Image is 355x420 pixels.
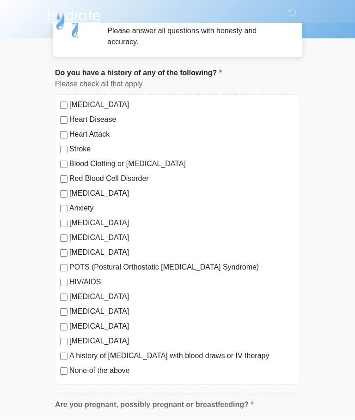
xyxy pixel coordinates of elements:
label: [MEDICAL_DATA] [69,306,295,318]
label: Heart Disease [69,114,295,126]
label: Are you pregnant, possibly pregnant or breastfeeding? [55,400,253,411]
div: Please check all that apply [55,79,300,90]
label: [MEDICAL_DATA] [69,188,295,199]
input: Anxiety [60,205,67,213]
label: POTS (Postural Orthostatic [MEDICAL_DATA] Syndrome) [69,262,295,273]
input: [MEDICAL_DATA] [60,191,67,198]
input: HIV/AIDS [60,279,67,287]
label: Stroke [69,144,295,155]
input: Heart Attack [60,132,67,139]
label: Blood Clotting or [MEDICAL_DATA] [69,159,295,170]
input: Blood Clotting or [MEDICAL_DATA] [60,161,67,168]
input: [MEDICAL_DATA] [60,338,67,346]
label: None of the above [69,366,295,377]
input: POTS (Postural Orthostatic [MEDICAL_DATA] Syndrome) [60,264,67,272]
label: Do you have a history of any of the following? [55,68,222,79]
label: [MEDICAL_DATA] [69,100,295,111]
label: [MEDICAL_DATA] [69,218,295,229]
input: [MEDICAL_DATA] [60,235,67,242]
label: [MEDICAL_DATA] [69,233,295,244]
input: [MEDICAL_DATA] [60,294,67,301]
label: Anxiety [69,203,295,214]
label: [MEDICAL_DATA] [69,292,295,303]
label: Heart Attack [69,129,295,140]
input: [MEDICAL_DATA] [60,309,67,316]
input: Red Blood Cell Disorder [60,176,67,183]
input: A history of [MEDICAL_DATA] with blood draws or IV therapy [60,353,67,360]
label: [MEDICAL_DATA] [69,336,295,347]
input: None of the above [60,368,67,375]
input: Stroke [60,146,67,154]
label: HIV/AIDS [69,277,295,288]
input: [MEDICAL_DATA] [60,220,67,228]
input: Heart Disease [60,117,67,124]
input: [MEDICAL_DATA] [60,250,67,257]
label: [MEDICAL_DATA] [69,247,295,258]
label: [MEDICAL_DATA] [69,321,295,332]
label: Red Blood Cell Disorder [69,174,295,185]
label: A history of [MEDICAL_DATA] with blood draws or IV therapy [69,351,295,362]
input: [MEDICAL_DATA] [60,102,67,109]
img: Hydrate IV Bar - Arcadia Logo [46,7,102,30]
input: [MEDICAL_DATA] [60,324,67,331]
